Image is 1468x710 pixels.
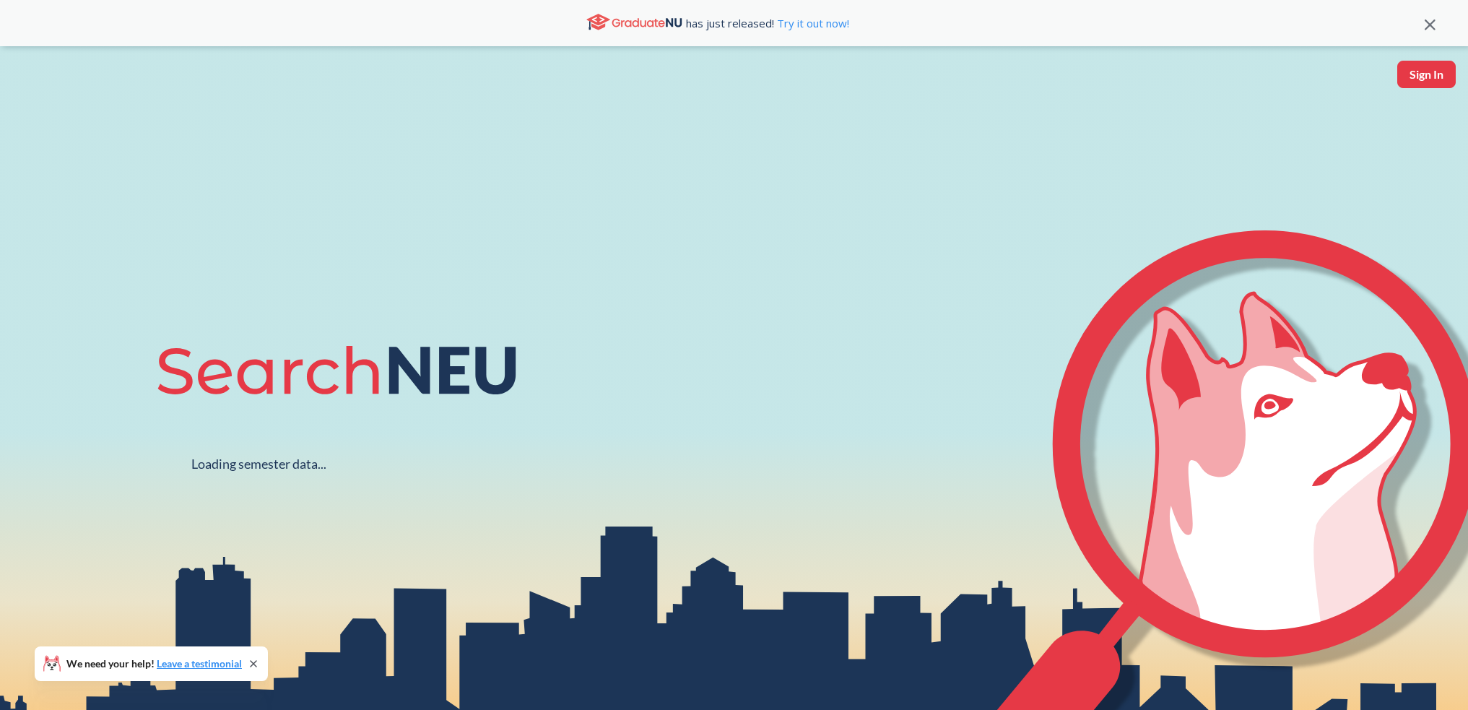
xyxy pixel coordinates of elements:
span: We need your help! [66,659,242,669]
img: sandbox logo [14,61,48,105]
div: Loading semester data... [191,456,326,472]
a: Leave a testimonial [157,657,242,670]
button: Sign In [1397,61,1456,88]
span: has just released! [686,15,849,31]
a: sandbox logo [14,61,48,109]
a: Try it out now! [774,16,849,30]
